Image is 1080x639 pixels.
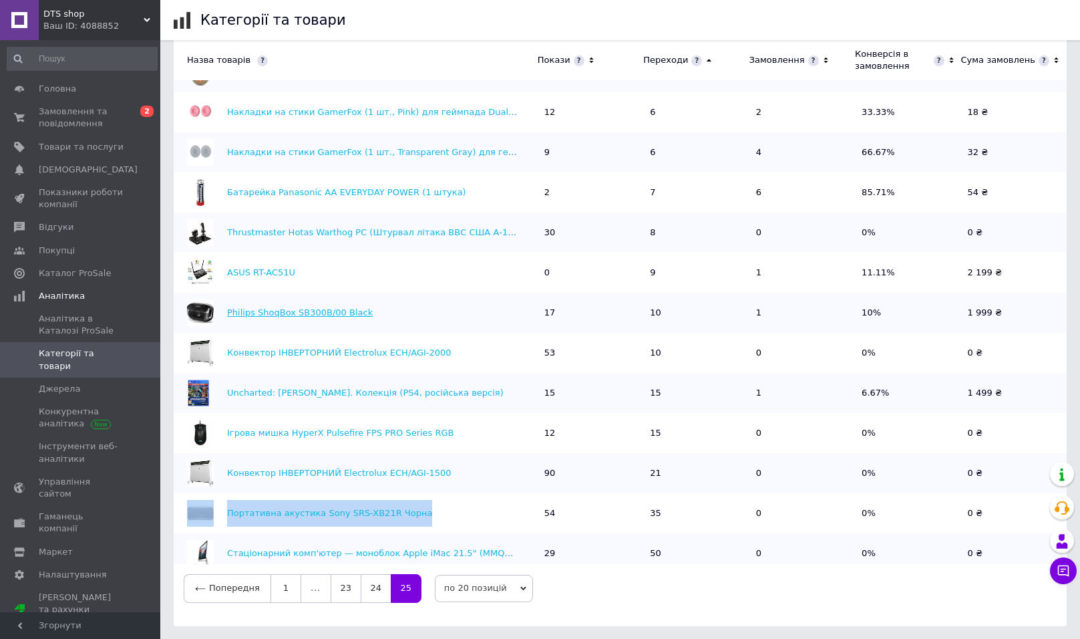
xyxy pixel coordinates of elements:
[227,548,564,558] a: Стаціонарний комп'ютер — моноблок Apple iMac 21.5" (MMQA2) i5/8/1024
[227,428,454,438] a: Ігрова мишка HyperX Pulsefire FPS PRO Series RGB
[227,307,373,317] a: Philips ShoqBox SB300B/00 Black
[39,83,76,95] span: Головна
[39,569,107,581] span: Налаштування
[643,172,749,213] td: 7
[538,172,643,213] td: 2
[855,92,960,132] td: 33.33%
[187,139,214,166] img: Накладки на стики GamerFox (1 шт., Transparent Gray) для геймпада DualShock 4, PS4, PS3, PS5, Xbo...
[855,213,960,253] td: 0%
[538,92,643,132] td: 12
[749,493,855,533] td: 0
[961,172,1067,213] td: 54 ₴
[227,388,504,398] a: Uncharted: [PERSON_NAME]. Колекція (PS4, російська версія)
[855,493,960,533] td: 0%
[39,440,124,465] span: Інструменти веб-аналітики
[855,413,960,453] td: 0%
[961,533,1067,573] td: 0 ₴
[643,533,749,573] td: 50
[435,575,533,602] span: по 20 позицій
[184,574,271,602] a: Попередня
[187,460,214,487] img: Конвектор ІНВЕРТОРНИЙ Electrolux ECH/AGI-1500
[187,420,214,446] img: Ігрова мишка HyperX Pulsefire FPS PRO Series RGB
[331,574,361,602] a: 23
[643,132,749,172] td: 6
[643,333,749,373] td: 10
[961,413,1067,453] td: 0 ₴
[39,221,73,233] span: Відгуки
[538,253,643,293] td: 0
[140,106,154,117] span: 2
[187,219,214,246] img: Thrustmaster Hotas Warthog PC (Штурвал літака ВВС США А-10С)
[538,373,643,413] td: 15
[227,348,452,358] a: Конвектор ІНВЕРТОРНИЙ Electrolux ECH/AGI-2000
[39,383,80,395] span: Джерела
[643,373,749,413] td: 15
[227,508,432,518] a: Портативна акустика Sony SRS-XB21R Чорна
[749,92,855,132] td: 2
[643,253,749,293] td: 9
[187,259,214,286] img: ASUS RT-AC51U
[227,187,466,197] a: Батарейка Panasonic AA EVERYDAY POWER (1 штука)
[855,373,960,413] td: 6.67%
[227,468,452,478] a: Конвектор ІНВЕРТОРНИЙ Electrolux ECH/AGI-1500
[187,380,210,406] img: Uncharted: Натан Дрейк. Колекція (PS4, російська версія)
[39,406,124,430] span: Конкурентна аналітика
[538,453,643,493] td: 90
[39,245,75,257] span: Покупці
[39,348,124,372] span: Категорії та товари
[855,132,960,172] td: 66.67%
[187,540,214,567] img: Стаціонарний комп'ютер — моноблок Apple iMac 21.5" (MMQA2) i5/8/1024
[538,493,643,533] td: 54
[538,213,643,253] td: 30
[749,533,855,573] td: 0
[39,592,124,628] span: [PERSON_NAME] та рахунки
[227,267,295,277] a: ASUS RT-AC51U
[39,164,138,176] span: [DEMOGRAPHIC_DATA]
[749,373,855,413] td: 1
[749,453,855,493] td: 0
[855,293,960,333] td: 10%
[961,253,1067,293] td: 2 199 ₴
[1050,557,1077,584] button: Чат з покупцем
[643,493,749,533] td: 35
[39,476,124,500] span: Управління сайтом
[7,47,158,71] input: Пошук
[39,141,124,153] span: Товари та послуги
[961,132,1067,172] td: 32 ₴
[855,453,960,493] td: 0%
[391,574,421,602] a: 25
[961,54,1035,66] div: Сума замовлень
[961,213,1067,253] td: 0 ₴
[961,333,1067,373] td: 0 ₴
[538,293,643,333] td: 17
[643,453,749,493] td: 21
[227,227,523,237] a: Thrustmaster Hotas Warthog PC (Штурвал літака ВВС США А-10С)
[855,253,960,293] td: 11.11%
[271,574,301,602] a: 1
[855,48,930,72] div: Конверсія в замовлення
[749,54,805,66] div: Замовлення
[43,8,144,20] span: DTS shop
[961,453,1067,493] td: 0 ₴
[643,413,749,453] td: 15
[749,293,855,333] td: 1
[39,313,124,337] span: Аналітика в Каталозі ProSale
[39,546,73,558] span: Маркет
[855,533,960,573] td: 0%
[301,574,331,602] span: ...
[961,92,1067,132] td: 18 ₴
[961,373,1067,413] td: 1 499 ₴
[643,293,749,333] td: 10
[187,299,214,326] img: Philips ShoqBox SB300B/00 Black
[538,533,643,573] td: 29
[749,132,855,172] td: 4
[39,186,124,211] span: Показники роботи компанії
[961,493,1067,533] td: 0 ₴
[187,179,214,206] img: Батарейка Panasonic AA EVERYDAY POWER (1 штука)
[174,54,531,66] div: Назва товарів
[39,511,124,535] span: Гаманець компанії
[538,413,643,453] td: 12
[643,92,749,132] td: 6
[538,54,570,66] div: Покази
[187,500,214,527] img: Портативна акустика Sony SRS-XB21R Чорна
